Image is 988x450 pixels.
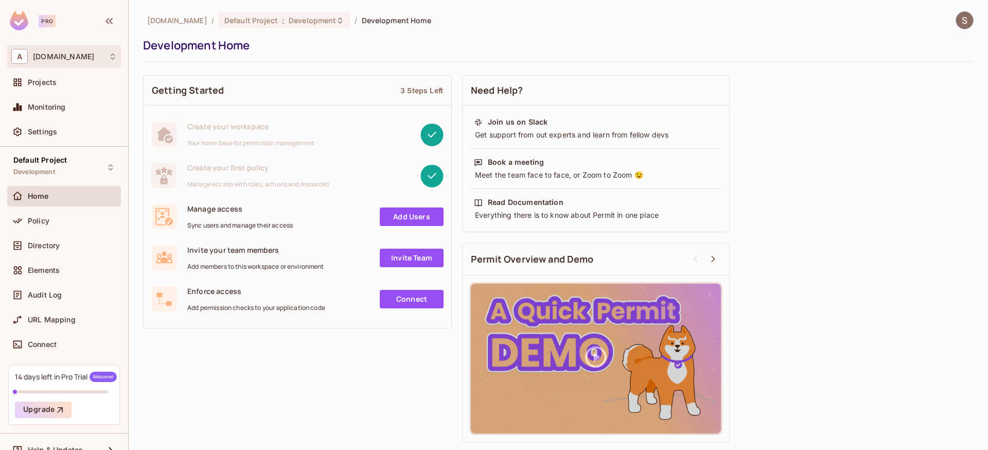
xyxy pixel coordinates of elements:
div: Development Home [143,38,968,53]
span: A [11,49,28,64]
span: Development [289,15,336,25]
span: Add members to this workspace or environment [187,263,324,271]
span: Settings [28,128,57,136]
span: Create your first policy [187,163,329,172]
a: Invite Team [380,249,444,267]
span: Manage access with roles, actions and resources [187,180,329,188]
span: Elements [28,266,60,274]
button: Upgrade [15,402,72,418]
a: Connect [380,290,444,308]
span: Connect [28,340,57,349]
div: Join us on Slack [488,117,548,127]
div: Get support from out experts and learn from fellow devs [474,130,718,140]
span: Getting Started [152,84,224,97]
span: Need Help? [471,84,523,97]
div: 14 days left in Pro Trial [15,372,117,382]
span: Default Project [224,15,278,25]
div: Read Documentation [488,197,563,207]
span: Your home base for permission management [187,139,314,147]
span: Workspace: appropia.com [33,53,94,61]
span: Directory [28,241,60,250]
span: Audit Log [28,291,62,299]
li: / [211,15,214,25]
span: Monitoring [28,103,66,111]
span: the active workspace [147,15,207,25]
div: Pro [39,15,56,27]
span: Invite your team members [187,245,324,255]
span: URL Mapping [28,316,76,324]
div: Meet the team face to face, or Zoom to Zoom 😉 [474,170,718,180]
span: Welcome! [90,372,117,382]
img: Santiago Posada [956,12,973,29]
span: Projects [28,78,57,86]
li: / [355,15,357,25]
span: Default Project [13,156,67,164]
img: SReyMgAAAABJRU5ErkJggg== [10,11,28,30]
span: : [281,16,285,25]
span: Manage access [187,204,293,214]
span: Create your workspace [187,122,314,131]
span: Development Home [362,15,431,25]
span: Policy [28,217,49,225]
span: Permit Overview and Demo [471,253,594,266]
span: Sync users and manage their access [187,221,293,230]
div: Book a meeting [488,157,544,167]
a: Add Users [380,207,444,226]
div: 3 Steps Left [400,85,443,95]
div: Everything there is to know about Permit in one place [474,210,718,220]
span: Enforce access [187,286,325,296]
span: Development [13,168,55,176]
span: Add permission checks to your application code [187,304,325,312]
span: Home [28,192,49,200]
